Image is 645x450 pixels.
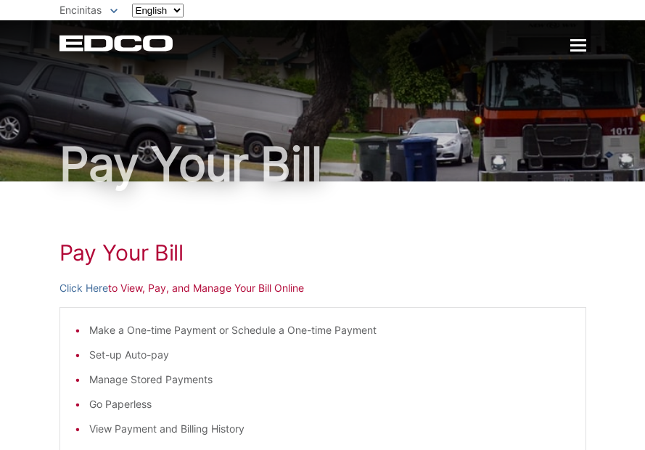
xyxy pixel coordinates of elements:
[89,322,571,338] li: Make a One-time Payment or Schedule a One-time Payment
[59,240,586,266] h1: Pay Your Bill
[132,4,184,17] select: Select a language
[89,372,571,388] li: Manage Stored Payments
[59,4,102,16] span: Encinitas
[59,35,175,52] a: EDCD logo. Return to the homepage.
[89,347,571,363] li: Set-up Auto-pay
[89,396,571,412] li: Go Paperless
[59,280,586,296] p: to View, Pay, and Manage Your Bill Online
[89,421,571,437] li: View Payment and Billing History
[59,280,108,296] a: Click Here
[59,141,586,187] h1: Pay Your Bill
